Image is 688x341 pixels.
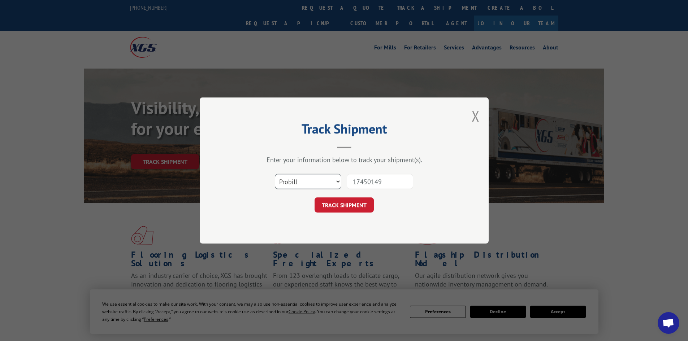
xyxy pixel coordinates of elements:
[472,106,480,126] button: Close modal
[315,197,374,213] button: TRACK SHIPMENT
[236,124,453,137] h2: Track Shipment
[347,174,413,189] input: Number(s)
[658,312,679,334] div: Open chat
[236,156,453,164] div: Enter your information below to track your shipment(s).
